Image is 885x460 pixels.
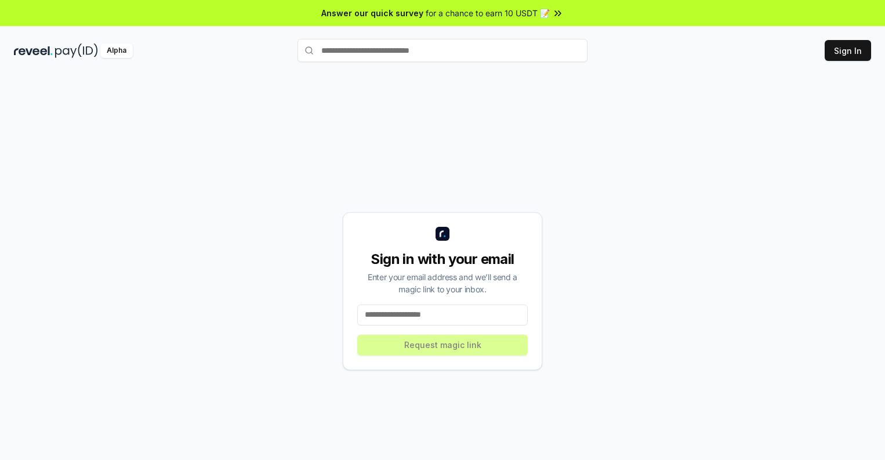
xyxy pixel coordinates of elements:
[426,7,550,19] span: for a chance to earn 10 USDT 📝
[436,227,449,241] img: logo_small
[357,250,528,269] div: Sign in with your email
[357,271,528,295] div: Enter your email address and we’ll send a magic link to your inbox.
[321,7,423,19] span: Answer our quick survey
[825,40,871,61] button: Sign In
[55,44,98,58] img: pay_id
[100,44,133,58] div: Alpha
[14,44,53,58] img: reveel_dark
